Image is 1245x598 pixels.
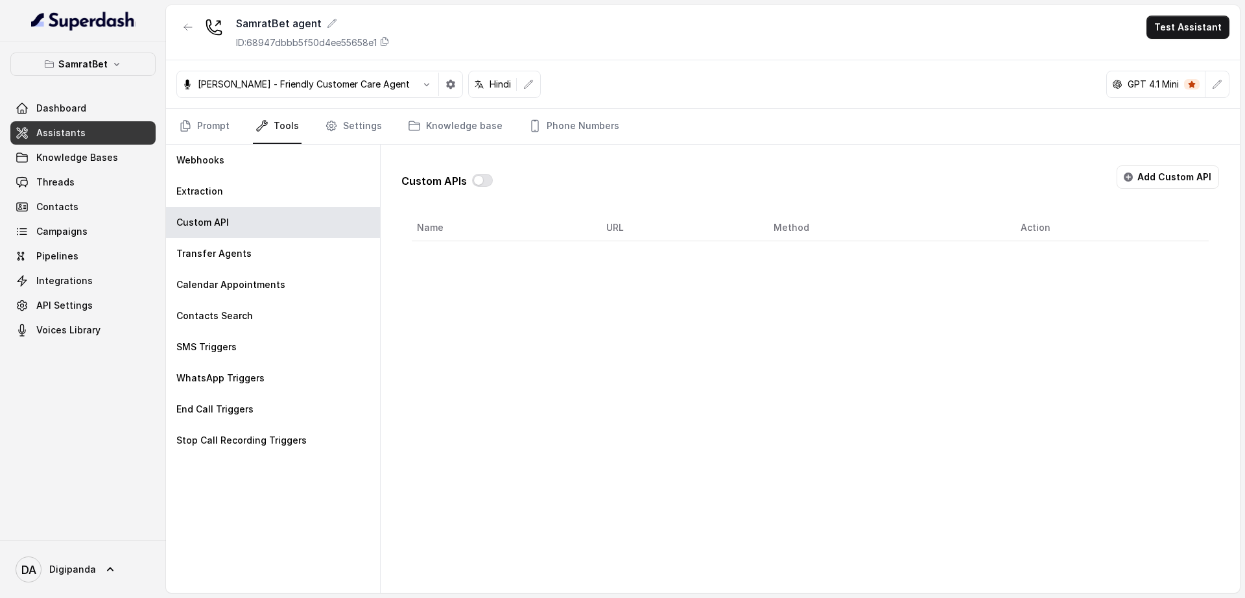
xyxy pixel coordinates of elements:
[31,10,136,31] img: light.svg
[763,215,1010,241] th: Method
[176,434,307,447] p: Stop Call Recording Triggers
[10,53,156,76] button: SamratBet
[253,109,302,144] a: Tools
[596,215,763,241] th: URL
[401,173,467,189] p: Custom APIs
[49,563,96,576] span: Digipanda
[1146,16,1229,39] button: Test Assistant
[322,109,385,144] a: Settings
[10,195,156,219] a: Contacts
[36,324,101,337] span: Voices Library
[21,563,36,577] text: DA
[1117,165,1219,189] button: Add Custom API
[36,274,93,287] span: Integrations
[10,318,156,342] a: Voices Library
[1128,78,1179,91] p: GPT 4.1 Mini
[176,372,265,385] p: WhatsApp Triggers
[176,341,237,353] p: SMS Triggers
[198,78,410,91] p: [PERSON_NAME] - Friendly Customer Care Agent
[176,216,229,229] p: Custom API
[405,109,505,144] a: Knowledge base
[10,245,156,268] a: Pipelines
[176,278,285,291] p: Calendar Appointments
[36,250,78,263] span: Pipelines
[10,121,156,145] a: Assistants
[36,200,78,213] span: Contacts
[176,109,1229,144] nav: Tabs
[10,269,156,293] a: Integrations
[36,126,86,139] span: Assistants
[176,154,224,167] p: Webhooks
[10,171,156,194] a: Threads
[36,151,118,164] span: Knowledge Bases
[176,403,254,416] p: End Call Triggers
[10,294,156,317] a: API Settings
[1112,79,1122,90] svg: openai logo
[176,185,223,198] p: Extraction
[36,225,88,238] span: Campaigns
[36,102,86,115] span: Dashboard
[176,309,253,322] p: Contacts Search
[36,299,93,312] span: API Settings
[10,551,156,588] a: Digipanda
[176,247,252,260] p: Transfer Agents
[236,36,377,49] p: ID: 68947dbbb5f50d4ee55658e1
[412,215,596,241] th: Name
[36,176,75,189] span: Threads
[10,220,156,243] a: Campaigns
[10,146,156,169] a: Knowledge Bases
[1010,215,1209,241] th: Action
[176,109,232,144] a: Prompt
[526,109,622,144] a: Phone Numbers
[236,16,390,31] div: SamratBet agent
[10,97,156,120] a: Dashboard
[58,56,108,72] p: SamratBet
[490,78,511,91] p: Hindi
